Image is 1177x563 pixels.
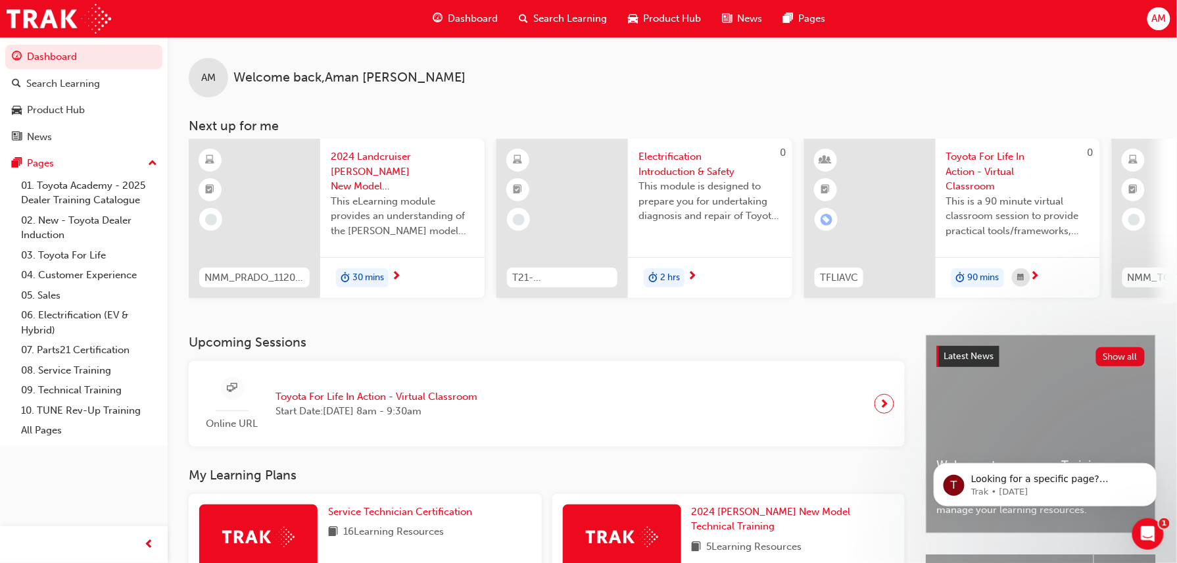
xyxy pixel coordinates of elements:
button: Pages [5,151,162,176]
iframe: Intercom notifications message [914,435,1177,527]
a: 0TFLIAVCToyota For Life In Action - Virtual ClassroomThis is a 90 minute virtual classroom sessio... [804,139,1100,298]
span: next-icon [687,271,697,283]
a: Latest NewsShow all [937,346,1145,367]
span: Product Hub [644,11,702,26]
span: Online URL [199,416,265,431]
span: Toyota For Life In Action - Virtual Classroom [276,389,477,404]
span: next-icon [880,395,890,413]
span: News [738,11,763,26]
span: Toyota For Life In Action - Virtual Classroom [946,149,1090,194]
span: guage-icon [12,51,22,63]
h3: Upcoming Sessions [189,335,905,350]
a: 0T21-FOD_HVIS_PREREQElectrification Introduction & SafetyThis module is designed to prepare you f... [496,139,792,298]
span: learningRecordVerb_NONE-icon [513,214,525,226]
span: learningResourceType_ELEARNING-icon [1129,152,1138,169]
span: car-icon [12,105,22,116]
span: 90 mins [968,270,999,285]
img: Trak [222,527,295,547]
a: 09. Technical Training [16,380,162,401]
span: T21-FOD_HVIS_PREREQ [512,270,612,285]
button: DashboardSearch LearningProduct HubNews [5,42,162,151]
span: next-icon [1030,271,1040,283]
a: 01. Toyota Academy - 2025 Dealer Training Catalogue [16,176,162,210]
span: calendar-icon [1018,270,1024,286]
span: learningResourceType_INSTRUCTOR_LED-icon [821,152,830,169]
a: Online URLToyota For Life In Action - Virtual ClassroomStart Date:[DATE] 8am - 9:30am [199,372,894,437]
span: pages-icon [12,158,22,170]
span: book-icon [692,539,702,556]
span: learningRecordVerb_NONE-icon [205,214,217,226]
a: car-iconProduct Hub [618,5,712,32]
a: 10. TUNE Rev-Up Training [16,401,162,421]
span: duration-icon [956,270,965,287]
span: 2024 Landcruiser [PERSON_NAME] New Model Mechanisms - Model Outline 1 [331,149,474,194]
a: Service Technician Certification [328,504,477,520]
a: 03. Toyota For Life [16,245,162,266]
img: Trak [586,527,658,547]
span: AM [201,70,216,86]
span: Start Date: [DATE] 8am - 9:30am [276,404,477,419]
span: booktick-icon [1129,182,1138,199]
h3: My Learning Plans [189,468,905,483]
span: TFLIAVC [820,270,858,285]
h3: Next up for me [168,118,1177,134]
span: 1 [1159,518,1170,529]
span: Service Technician Certification [328,506,472,518]
span: 0 [1088,147,1093,159]
a: NMM_PRADO_112024_MODULE_12024 Landcruiser [PERSON_NAME] New Model Mechanisms - Model Outline 1Thi... [189,139,485,298]
a: news-iconNews [712,5,773,32]
span: 5 Learning Resources [707,539,802,556]
span: duration-icon [341,270,350,287]
span: Dashboard [448,11,498,26]
button: AM [1147,7,1170,30]
span: This is a 90 minute virtual classroom session to provide practical tools/frameworks, behaviours a... [946,194,1090,239]
span: pages-icon [784,11,794,27]
a: Dashboard [5,45,162,69]
img: Trak [7,4,111,34]
span: book-icon [328,524,338,541]
span: search-icon [12,78,21,90]
div: News [27,130,52,145]
span: 16 Learning Resources [343,524,444,541]
span: duration-icon [648,270,658,287]
span: 0 [780,147,786,159]
a: All Pages [16,420,162,441]
span: news-icon [12,132,22,143]
iframe: Intercom live chat [1132,518,1164,550]
a: 08. Service Training [16,360,162,381]
a: 05. Sales [16,285,162,306]
span: car-icon [629,11,638,27]
a: guage-iconDashboard [423,5,509,32]
div: Search Learning [26,76,100,91]
button: Show all [1096,347,1145,366]
span: This eLearning module provides an understanding of the [PERSON_NAME] model line-up and its Katash... [331,194,474,239]
span: 30 mins [352,270,384,285]
span: sessionType_ONLINE_URL-icon [228,380,237,397]
a: 07. Parts21 Certification [16,340,162,360]
span: NMM_PRADO_112024_MODULE_1 [204,270,304,285]
div: Pages [27,156,54,171]
span: Search Learning [534,11,608,26]
a: 2024 [PERSON_NAME] New Model Technical Training [692,504,895,534]
a: Search Learning [5,72,162,96]
a: pages-iconPages [773,5,836,32]
span: Latest News [944,351,994,362]
a: 04. Customer Experience [16,265,162,285]
span: booktick-icon [821,182,830,199]
span: search-icon [519,11,529,27]
span: learningResourceType_ELEARNING-icon [514,152,523,169]
a: Latest NewsShow allWelcome to your new Training Resource CentreRevolutionise the way you access a... [926,335,1156,533]
span: up-icon [148,155,157,172]
span: AM [1151,11,1166,26]
span: learningRecordVerb_ENROLL-icon [821,214,832,226]
span: booktick-icon [514,182,523,199]
a: News [5,125,162,149]
span: learningResourceType_ELEARNING-icon [206,152,215,169]
a: 06. Electrification (EV & Hybrid) [16,305,162,340]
